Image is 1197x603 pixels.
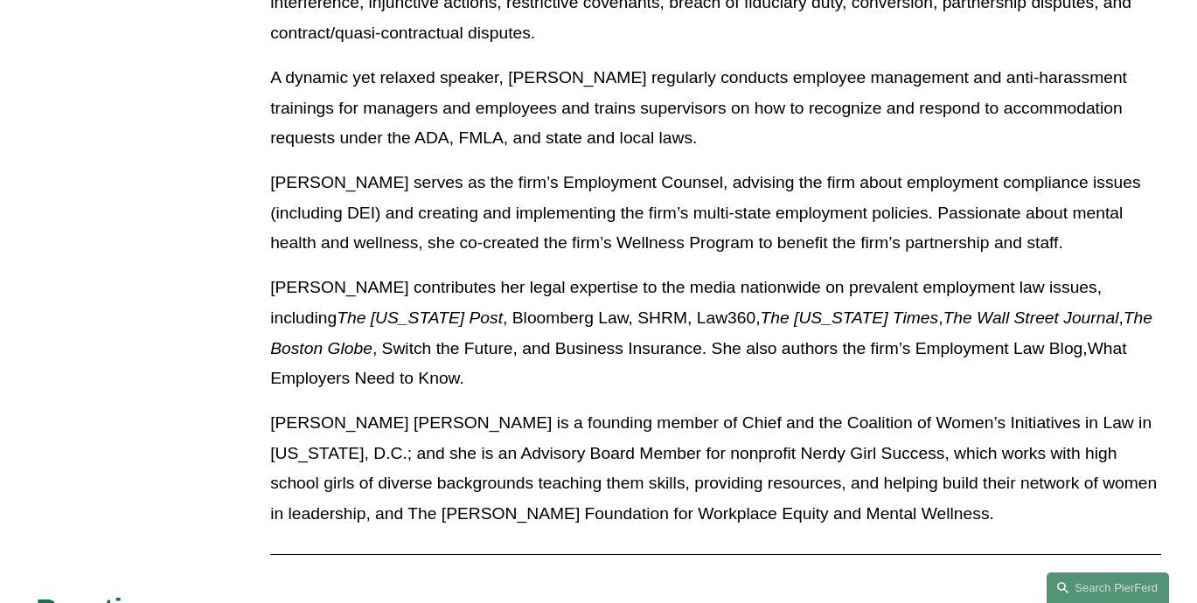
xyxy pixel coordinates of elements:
p: [PERSON_NAME] serves as the firm’s Employment Counsel, advising the firm about employment complia... [270,168,1161,259]
p: [PERSON_NAME] contributes her legal expertise to the media nationwide on prevalent employment law... [270,273,1161,394]
em: The Boston Globe [270,308,1157,357]
em: The [US_STATE] Times [761,308,939,327]
p: [PERSON_NAME] [PERSON_NAME] is a founding member of Chief and the Coalition of Women’s Initiative... [270,408,1161,530]
em: The Wall Street Journal [943,308,1119,327]
p: A dynamic yet relaxed speaker, [PERSON_NAME] regularly conducts employee management and anti-hara... [270,63,1161,154]
em: The [US_STATE] Post [337,308,503,327]
a: Search this site [1047,572,1169,603]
